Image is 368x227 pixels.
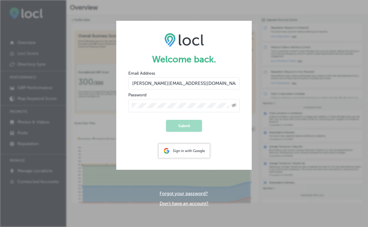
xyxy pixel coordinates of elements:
button: Submit [166,120,202,132]
label: Email Address [128,71,155,76]
img: LOCL logo [164,33,204,47]
label: Password [128,92,146,98]
span: Toggle password visibility [232,103,236,108]
div: Sign in with Google [159,144,210,158]
a: Don't have an account? [160,201,208,206]
h1: Welcome back. [128,54,240,65]
a: Forgot your password? [160,191,208,196]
